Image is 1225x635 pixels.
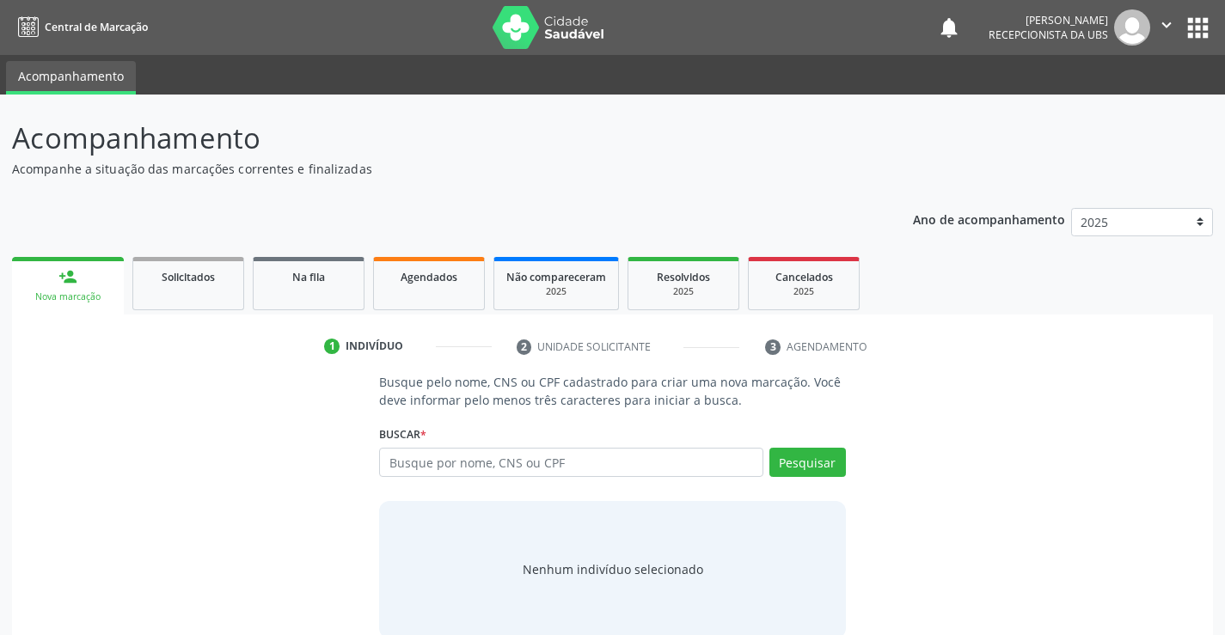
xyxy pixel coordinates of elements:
[913,208,1065,229] p: Ano de acompanhamento
[1150,9,1183,46] button: 
[12,117,853,160] p: Acompanhamento
[12,160,853,178] p: Acompanhe a situação das marcações correntes e finalizadas
[12,13,148,41] a: Central de Marcação
[657,270,710,284] span: Resolvidos
[775,270,833,284] span: Cancelados
[523,560,703,578] div: Nenhum indivíduo selecionado
[379,421,426,448] label: Buscar
[989,13,1108,27] div: [PERSON_NAME]
[324,339,340,354] div: 1
[401,270,457,284] span: Agendados
[379,373,845,409] p: Busque pelo nome, CNS ou CPF cadastrado para criar uma nova marcação. Você deve informar pelo men...
[769,448,846,477] button: Pesquisar
[1157,15,1176,34] i: 
[162,270,215,284] span: Solicitados
[640,285,726,298] div: 2025
[379,448,763,477] input: Busque por nome, CNS ou CPF
[346,339,403,354] div: Indivíduo
[1183,13,1213,43] button: apps
[1114,9,1150,46] img: img
[45,20,148,34] span: Central de Marcação
[989,27,1108,42] span: Recepcionista da UBS
[506,285,606,298] div: 2025
[937,15,961,40] button: notifications
[24,290,112,303] div: Nova marcação
[58,267,77,286] div: person_add
[6,61,136,95] a: Acompanhamento
[292,270,325,284] span: Na fila
[506,270,606,284] span: Não compareceram
[761,285,847,298] div: 2025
